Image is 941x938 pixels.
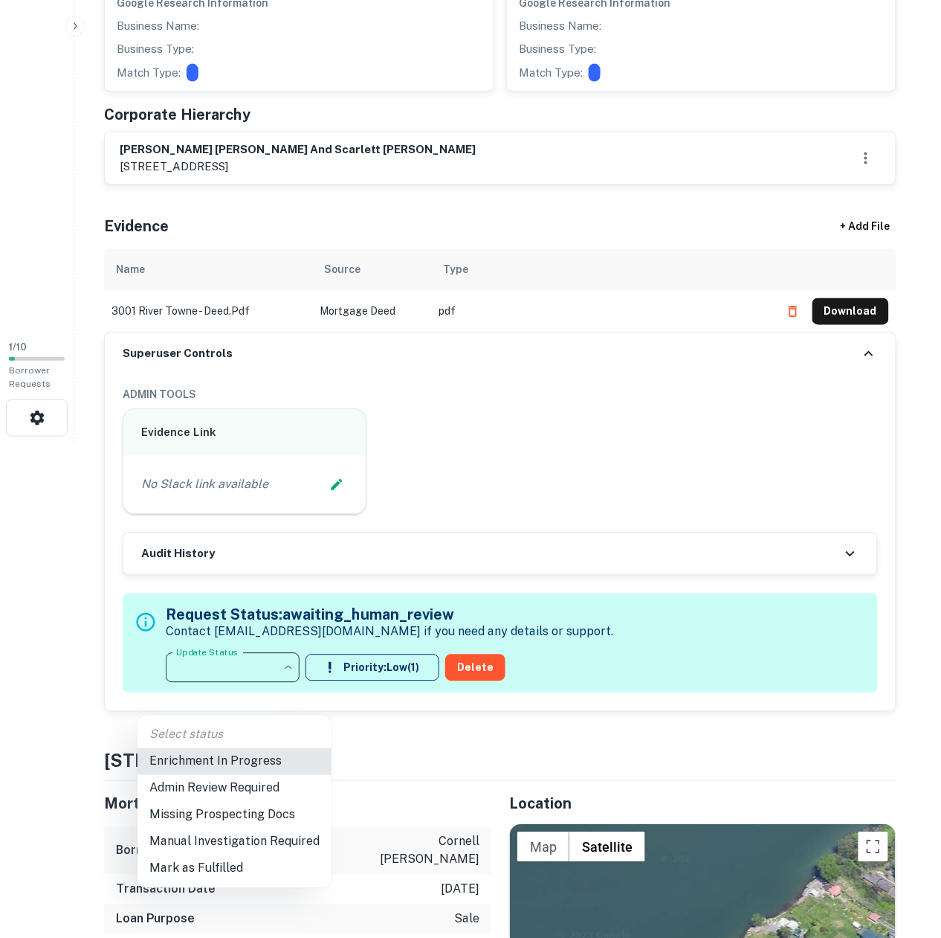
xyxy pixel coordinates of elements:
li: Manual Investigation Required [138,829,332,855]
li: Enrichment In Progress [138,748,332,775]
li: Admin Review Required [138,775,332,802]
iframe: Chat Widget [867,819,941,890]
li: Missing Prospecting Docs [138,802,332,829]
li: Mark as Fulfilled [138,855,332,882]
